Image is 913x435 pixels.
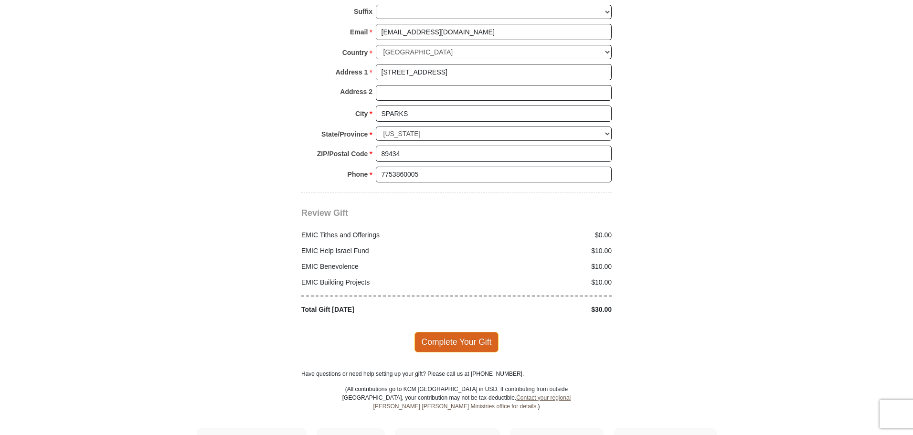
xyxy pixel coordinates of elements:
div: EMIC Benevolence [297,262,457,272]
div: EMIC Tithes and Offerings [297,230,457,240]
strong: Country [342,46,368,59]
div: EMIC Building Projects [297,277,457,287]
strong: Email [350,25,368,39]
strong: City [355,107,368,120]
p: (All contributions go to KCM [GEOGRAPHIC_DATA] in USD. If contributing from outside [GEOGRAPHIC_D... [342,385,571,428]
strong: State/Province [321,127,368,141]
strong: Address 1 [336,65,368,79]
div: $30.00 [456,305,617,315]
span: Review Gift [301,208,348,218]
span: Complete Your Gift [414,332,499,352]
div: EMIC Help Israel Fund [297,246,457,256]
a: Contact your regional [PERSON_NAME] [PERSON_NAME] Ministries office for details. [373,394,571,410]
strong: ZIP/Postal Code [317,147,368,160]
strong: Phone [348,168,368,181]
strong: Address 2 [340,85,372,98]
strong: Suffix [354,5,372,18]
div: Total Gift [DATE] [297,305,457,315]
div: $0.00 [456,230,617,240]
div: $10.00 [456,262,617,272]
div: $10.00 [456,277,617,287]
p: Have questions or need help setting up your gift? Please call us at [PHONE_NUMBER]. [301,370,612,378]
div: $10.00 [456,246,617,256]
